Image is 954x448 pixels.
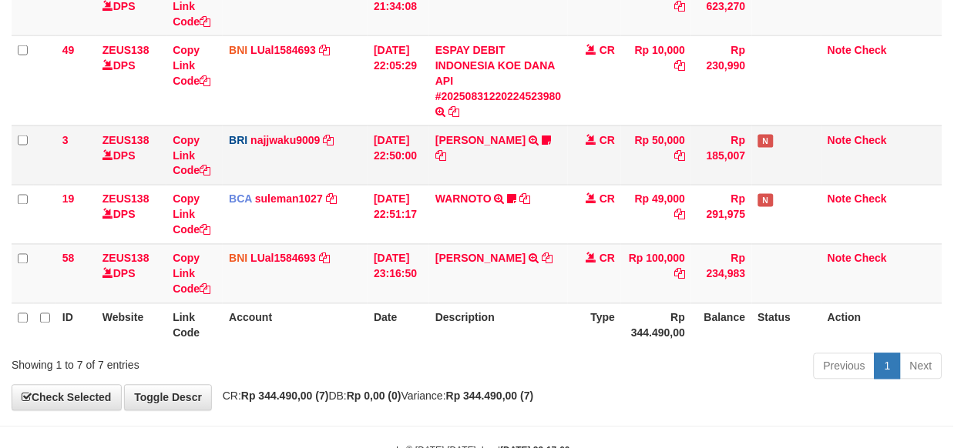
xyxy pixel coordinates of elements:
a: Copy Link Code [173,134,210,177]
a: Copy ESPAY DEBIT INDONESIA KOE DANA API #20250831220224523980 to clipboard [448,105,459,118]
th: Description [429,303,568,347]
a: Copy Link Code [173,252,210,296]
a: Previous [814,353,875,379]
td: Rp 291,975 [691,185,751,244]
td: DPS [96,35,166,125]
a: Copy LUal1584693 to clipboard [319,252,330,265]
span: BCA [229,193,252,206]
span: CR [600,193,615,206]
th: Website [96,303,166,347]
span: BNI [229,44,247,56]
a: Copy Link Code [173,193,210,236]
a: Toggle Descr [124,385,212,411]
th: Balance [691,303,751,347]
a: 1 [875,353,901,379]
td: [DATE] 22:50:00 [368,125,429,185]
a: Copy najjwaku9009 to clipboard [324,134,334,146]
a: Note [828,193,852,206]
th: Rp 344.490,00 [621,303,691,347]
a: suleman1027 [255,193,323,206]
a: ZEUS138 [102,193,149,206]
span: Has Note [758,194,774,207]
span: CR [600,134,615,146]
a: [PERSON_NAME] [435,252,526,265]
span: CR [600,252,615,265]
div: Showing 1 to 7 of 7 entries [12,352,386,373]
span: BRI [229,134,247,146]
span: Has Note [758,135,774,148]
a: Note [828,44,852,56]
td: [DATE] 23:16:50 [368,244,429,303]
a: WARNOTO [435,193,492,206]
th: Account [223,303,368,347]
a: Copy Rp 50,000 to clipboard [674,149,685,162]
a: Next [900,353,942,379]
th: Type [568,303,622,347]
a: Note [828,252,852,265]
a: Copy Rp 49,000 to clipboard [674,209,685,221]
span: CR: DB: Variance: [215,390,534,403]
td: [DATE] 22:05:29 [368,35,429,125]
a: Copy Link Code [173,44,210,87]
strong: Rp 344.490,00 (7) [446,390,534,403]
a: [PERSON_NAME] [435,134,526,146]
span: 3 [62,134,69,146]
a: Check [855,252,887,265]
a: Check [855,193,887,206]
a: ZEUS138 [102,134,149,146]
span: 58 [62,252,75,265]
span: BNI [229,252,247,265]
span: 49 [62,44,75,56]
a: LUal1584693 [250,44,316,56]
td: Rp 100,000 [621,244,691,303]
th: Link Code [166,303,223,347]
a: Check [855,44,887,56]
a: Copy ADIL KUDRATULL to clipboard [435,149,446,162]
a: ESPAY DEBIT INDONESIA KOE DANA API #20250831220224523980 [435,44,562,102]
td: DPS [96,185,166,244]
td: DPS [96,244,166,303]
a: LUal1584693 [250,252,316,265]
th: Action [821,303,942,347]
a: Check Selected [12,385,122,411]
a: Copy WINDI APRILIYAN to clipboard [542,252,553,265]
strong: Rp 0,00 (0) [347,390,401,403]
td: Rp 49,000 [621,185,691,244]
a: Copy Rp 10,000 to clipboard [674,59,685,72]
th: Date [368,303,429,347]
a: Copy suleman1027 to clipboard [326,193,337,206]
span: CR [600,44,615,56]
span: 19 [62,193,75,206]
td: Rp 234,983 [691,244,751,303]
strong: Rp 344.490,00 (7) [241,390,329,403]
a: Copy Rp 100,000 to clipboard [674,268,685,280]
td: [DATE] 22:51:17 [368,185,429,244]
td: Rp 50,000 [621,125,691,185]
td: Rp 230,990 [691,35,751,125]
th: ID [56,303,96,347]
td: Rp 185,007 [691,125,751,185]
a: Check [855,134,887,146]
td: Rp 10,000 [621,35,691,125]
a: Copy WARNOTO to clipboard [520,193,531,206]
a: ZEUS138 [102,44,149,56]
a: najjwaku9009 [250,134,320,146]
th: Status [752,303,822,347]
a: Note [828,134,852,146]
td: DPS [96,125,166,185]
a: Copy LUal1584693 to clipboard [319,44,330,56]
a: ZEUS138 [102,252,149,265]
